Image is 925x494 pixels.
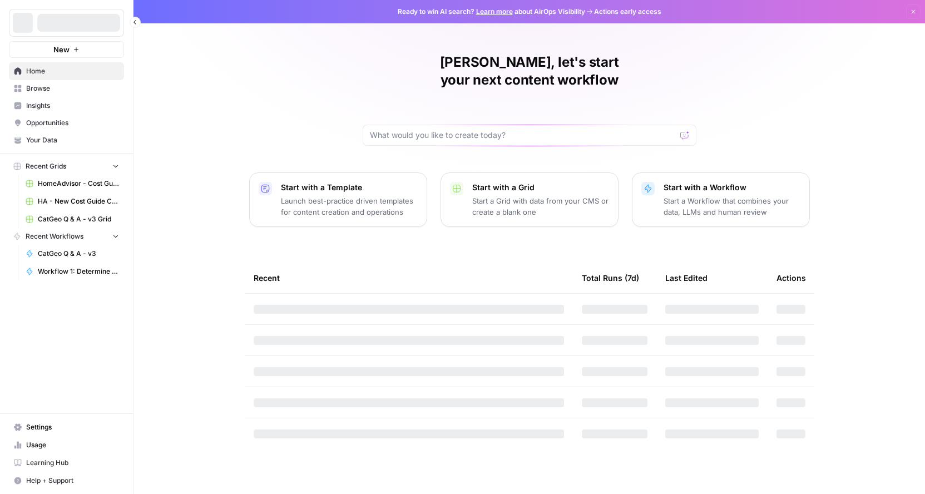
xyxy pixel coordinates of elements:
[21,263,124,280] a: Workflow 1: Determine & Apply Cost Changes
[9,41,124,58] button: New
[370,130,676,141] input: What would you like to create today?
[281,195,418,218] p: Launch best-practice driven templates for content creation and operations
[26,231,83,241] span: Recent Workflows
[281,182,418,193] p: Start with a Template
[632,172,810,227] button: Start with a WorkflowStart a Workflow that combines your data, LLMs and human review
[664,182,800,193] p: Start with a Workflow
[21,192,124,210] a: HA - New Cost Guide Creation Grid
[21,245,124,263] a: CatGeo Q & A - v3
[26,66,119,76] span: Home
[398,7,585,17] span: Ready to win AI search? about AirOps Visibility
[38,196,119,206] span: HA - New Cost Guide Creation Grid
[26,135,119,145] span: Your Data
[249,172,427,227] button: Start with a TemplateLaunch best-practice driven templates for content creation and operations
[38,214,119,224] span: CatGeo Q & A - v3 Grid
[476,7,513,16] a: Learn more
[472,195,609,218] p: Start a Grid with data from your CMS or create a blank one
[38,266,119,276] span: Workflow 1: Determine & Apply Cost Changes
[26,458,119,468] span: Learning Hub
[26,422,119,432] span: Settings
[26,440,119,450] span: Usage
[9,131,124,149] a: Your Data
[26,83,119,93] span: Browse
[21,210,124,228] a: CatGeo Q & A - v3 Grid
[26,118,119,128] span: Opportunities
[26,101,119,111] span: Insights
[9,436,124,454] a: Usage
[594,7,661,17] span: Actions early access
[53,44,70,55] span: New
[582,263,639,293] div: Total Runs (7d)
[441,172,619,227] button: Start with a GridStart a Grid with data from your CMS or create a blank one
[9,228,124,245] button: Recent Workflows
[9,454,124,472] a: Learning Hub
[38,179,119,189] span: HomeAdvisor - Cost Guide Updates
[254,263,564,293] div: Recent
[9,472,124,490] button: Help + Support
[664,195,800,218] p: Start a Workflow that combines your data, LLMs and human review
[776,263,806,293] div: Actions
[9,158,124,175] button: Recent Grids
[9,97,124,115] a: Insights
[38,249,119,259] span: CatGeo Q & A - v3
[21,175,124,192] a: HomeAdvisor - Cost Guide Updates
[26,476,119,486] span: Help + Support
[9,80,124,97] a: Browse
[665,263,708,293] div: Last Edited
[363,53,696,89] h1: [PERSON_NAME], let's start your next content workflow
[9,418,124,436] a: Settings
[26,161,66,171] span: Recent Grids
[472,182,609,193] p: Start with a Grid
[9,114,124,132] a: Opportunities
[9,62,124,80] a: Home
